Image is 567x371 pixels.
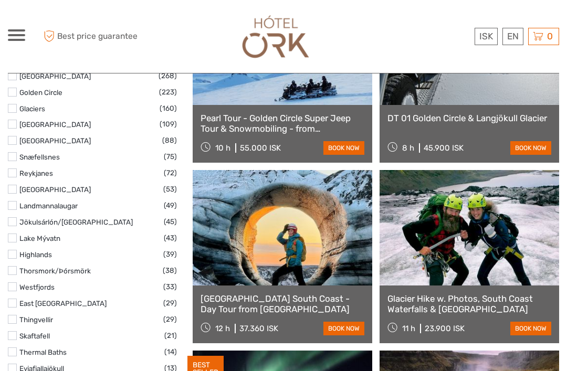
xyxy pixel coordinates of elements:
span: (268) [159,70,177,82]
span: (75) [164,151,177,163]
a: [GEOGRAPHIC_DATA] [19,120,91,129]
div: 55.000 ISK [240,143,281,153]
span: (109) [160,118,177,130]
span: (49) [164,199,177,211]
span: (223) [159,86,177,98]
a: Landmannalaugar [19,202,78,210]
span: (39) [163,248,177,260]
span: 11 h [402,324,415,333]
a: Thorsmork/Þórsmörk [19,267,91,275]
a: [GEOGRAPHIC_DATA] [19,72,91,80]
a: Glacier Hike w. Photos, South Coast Waterfalls & [GEOGRAPHIC_DATA] [387,293,551,315]
a: Reykjanes [19,169,53,177]
a: East [GEOGRAPHIC_DATA] [19,299,107,308]
span: (160) [160,102,177,114]
a: book now [323,141,364,155]
span: (45) [164,216,177,228]
span: (43) [164,232,177,244]
a: [GEOGRAPHIC_DATA] [19,185,91,194]
div: 23.900 ISK [425,324,465,333]
a: Snæfellsnes [19,153,60,161]
div: 37.360 ISK [239,324,278,333]
a: book now [510,141,551,155]
span: (29) [163,297,177,309]
span: (14) [164,346,177,358]
button: Open LiveChat chat widget [121,16,133,29]
a: Skaftafell [19,332,50,340]
span: 10 h [215,143,230,153]
span: 12 h [215,324,230,333]
a: Highlands [19,250,52,259]
span: 0 [545,31,554,41]
a: Glaciers [19,104,45,113]
p: We're away right now. Please check back later! [15,18,119,27]
span: (38) [163,264,177,277]
a: Thingvellir [19,315,53,324]
a: Lake Mývatn [19,234,60,242]
a: [GEOGRAPHIC_DATA] [19,136,91,145]
img: Our services [237,10,314,62]
span: (72) [164,167,177,179]
a: Pearl Tour - Golden Circle Super Jeep Tour & Snowmobiling - from [GEOGRAPHIC_DATA] [201,113,364,134]
span: ISK [479,31,493,41]
div: 45.900 ISK [424,143,464,153]
span: (29) [163,313,177,325]
span: (21) [164,330,177,342]
a: DT 01 Golden Circle & Langjökull Glacier [387,113,551,123]
div: EN [502,28,523,45]
a: book now [510,322,551,335]
span: (53) [163,183,177,195]
span: Best price guarantee [41,28,146,45]
span: (88) [162,134,177,146]
a: Westfjords [19,283,55,291]
a: Jökulsárlón/[GEOGRAPHIC_DATA] [19,218,133,226]
span: (33) [163,281,177,293]
a: book now [323,322,364,335]
a: Thermal Baths [19,348,67,356]
a: Golden Circle [19,88,62,97]
span: 8 h [402,143,414,153]
a: [GEOGRAPHIC_DATA] South Coast - Day Tour from [GEOGRAPHIC_DATA] [201,293,364,315]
